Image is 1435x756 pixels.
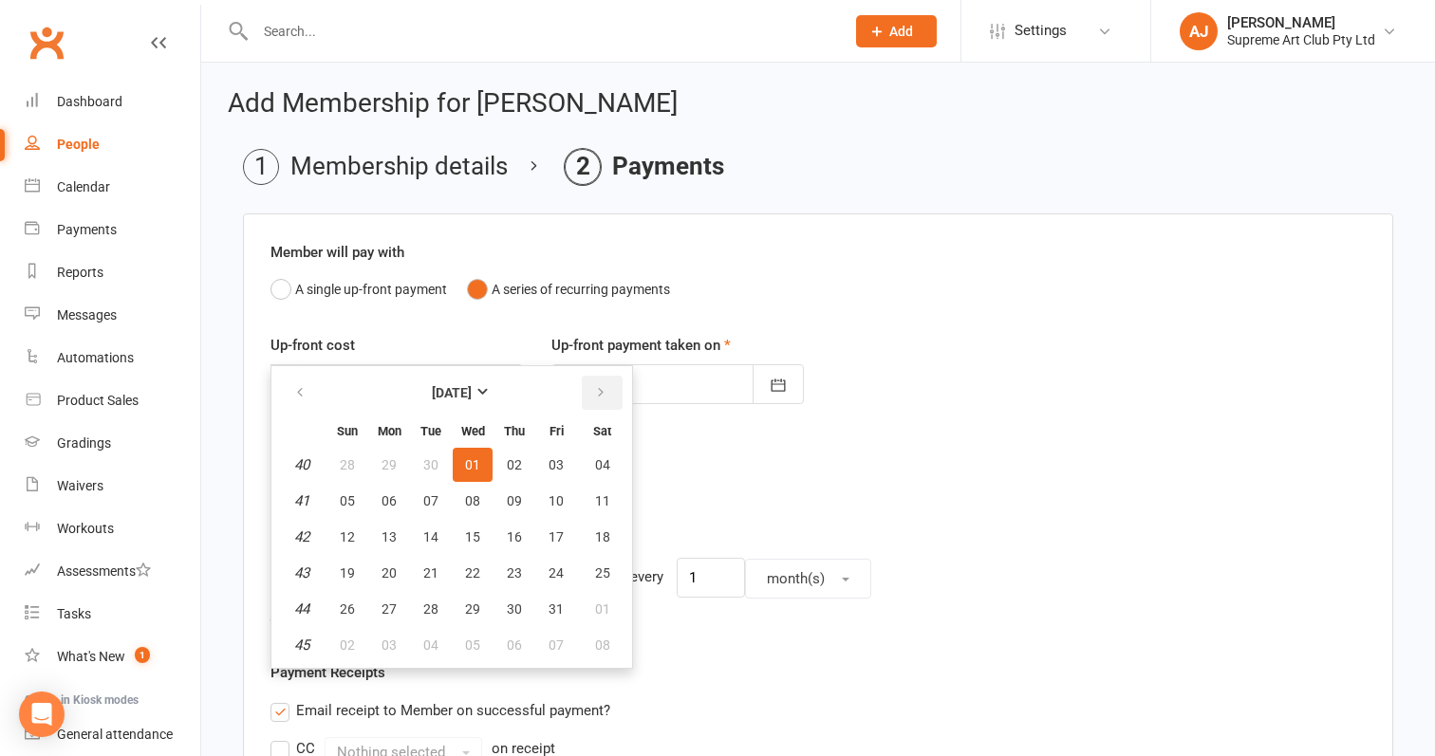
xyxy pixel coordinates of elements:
span: 30 [507,601,522,617]
span: 12 [340,529,355,544]
span: 01 [465,457,480,472]
button: A series of recurring payments [467,271,670,307]
button: 11 [578,484,626,518]
span: 05 [340,493,355,508]
span: 24 [549,565,564,581]
button: 02 [327,628,367,662]
span: 28 [340,457,355,472]
div: People [57,137,100,152]
div: Open Intercom Messenger [19,691,65,737]
strong: [DATE] [432,385,472,400]
button: 17 [536,520,576,554]
div: General attendance [57,727,173,742]
input: Search... [250,18,831,45]
button: 02 [494,448,534,482]
li: Payments [565,149,724,185]
div: Workouts [57,521,114,536]
span: 28 [423,601,438,617]
div: Dashboard [57,94,122,109]
em: 40 [294,456,309,473]
span: 18 [595,529,610,544]
a: What's New1 [25,636,200,678]
button: 09 [494,484,534,518]
span: 16 [507,529,522,544]
a: Workouts [25,507,200,550]
span: 11 [595,493,610,508]
span: 1 [135,647,150,663]
button: 27 [369,592,409,626]
button: 22 [453,556,493,590]
span: 05 [465,637,480,653]
span: 13 [382,529,397,544]
em: 41 [294,492,309,509]
a: General attendance kiosk mode [25,713,200,756]
li: Membership details [243,149,508,185]
button: 06 [369,484,409,518]
span: Settings [1015,9,1067,52]
button: 07 [536,628,576,662]
label: Member will pay with [270,241,404,264]
span: 04 [595,457,610,472]
small: Friday [550,424,564,438]
a: Dashboard [25,81,200,123]
span: 22 [465,565,480,581]
a: Tasks [25,593,200,636]
button: 05 [327,484,367,518]
a: Messages [25,294,200,337]
button: 15 [453,520,493,554]
a: Product Sales [25,379,200,422]
a: Calendar [25,166,200,209]
button: 06 [494,628,534,662]
div: Tasks [57,606,91,621]
button: 01 [453,448,493,482]
span: 29 [465,601,480,617]
button: month(s) [745,559,871,599]
span: 08 [465,493,480,508]
div: Waivers [57,478,103,493]
span: $ [270,364,302,404]
button: Add [856,15,937,47]
label: Payment Receipts [270,661,385,684]
span: 14 [423,529,438,544]
button: 10 [536,484,576,518]
button: 05 [453,628,493,662]
div: [PERSON_NAME] [1227,14,1375,31]
small: Monday [378,424,401,438]
span: 06 [507,637,522,653]
span: 23 [507,565,522,581]
button: 04 [411,628,451,662]
button: 01 [578,592,626,626]
button: 28 [411,592,451,626]
button: 19 [327,556,367,590]
span: 21 [423,565,438,581]
div: Reports [57,265,103,280]
button: 26 [327,592,367,626]
span: 01 [595,601,610,617]
div: Product Sales [57,393,139,408]
span: 31 [549,601,564,617]
a: Waivers [25,465,200,507]
button: 30 [494,592,534,626]
button: 03 [536,448,576,482]
a: Automations [25,337,200,379]
button: 29 [369,448,409,482]
button: 03 [369,628,409,662]
span: 17 [549,529,564,544]
span: 19 [340,565,355,581]
span: 09 [507,493,522,508]
button: 30 [411,448,451,482]
a: Reports [25,251,200,294]
small: Tuesday [420,424,441,438]
button: 16 [494,520,534,554]
button: 23 [494,556,534,590]
span: 25 [595,565,610,581]
label: Up-front cost [270,334,355,357]
small: Sunday [337,424,358,438]
button: 08 [578,628,626,662]
em: 43 [294,564,309,581]
a: Assessments [25,550,200,593]
span: 20 [382,565,397,581]
span: 04 [423,637,438,653]
small: Wednesday [461,424,485,438]
span: 27 [382,601,397,617]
